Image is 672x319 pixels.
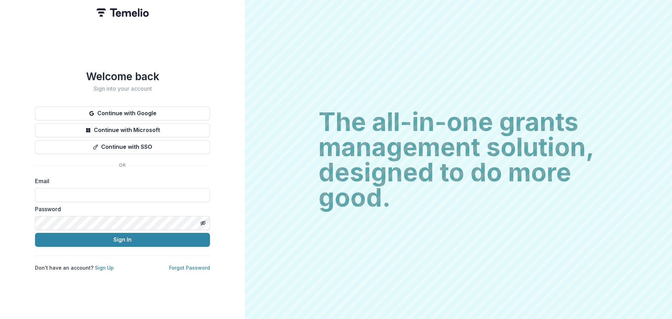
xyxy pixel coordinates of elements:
h1: Welcome back [35,70,210,83]
button: Continue with Google [35,106,210,120]
button: Sign In [35,233,210,247]
label: Email [35,177,206,185]
button: Continue with Microsoft [35,123,210,137]
button: Toggle password visibility [197,217,209,229]
a: Forgot Password [169,265,210,271]
button: Continue with SSO [35,140,210,154]
a: Sign Up [95,265,114,271]
img: Temelio [96,8,149,17]
p: Don't have an account? [35,264,114,271]
h2: Sign into your account [35,85,210,92]
label: Password [35,205,206,213]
